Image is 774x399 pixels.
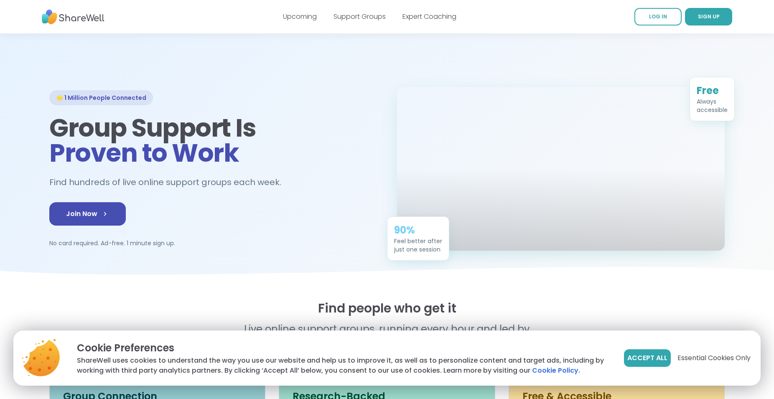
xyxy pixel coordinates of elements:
a: Support Groups [334,12,386,21]
span: Join Now [66,209,109,219]
p: No card required. Ad-free. 1 minute sign up. [49,239,377,247]
span: SIGN UP [698,13,720,20]
div: 90% [394,224,442,237]
h1: Group Support Is [49,115,377,165]
div: 🌟 1 Million People Connected [49,90,153,105]
span: Essential Cookies Only [677,353,751,363]
a: Expert Coaching [402,12,456,21]
div: Free [697,84,728,97]
img: ShareWell Nav Logo [42,5,104,28]
a: SIGN UP [685,8,732,25]
a: LOG IN [634,8,682,25]
span: LOG IN [649,13,667,20]
button: Accept All [624,349,671,367]
div: Always accessible [697,97,728,114]
span: Proven to Work [49,135,239,170]
div: Feel better after just one session [394,237,442,254]
h2: Find hundreds of live online support groups each week. [49,175,290,189]
a: Cookie Policy. [532,366,580,376]
p: ShareWell uses cookies to understand the way you use our website and help us to improve it, as we... [77,356,611,376]
h2: Find people who get it [49,301,725,316]
a: Upcoming [283,12,317,21]
p: Live online support groups, running every hour and led by real people. [227,323,547,349]
p: Cookie Preferences [77,341,611,356]
a: Join Now [49,202,126,226]
span: Accept All [627,353,667,363]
